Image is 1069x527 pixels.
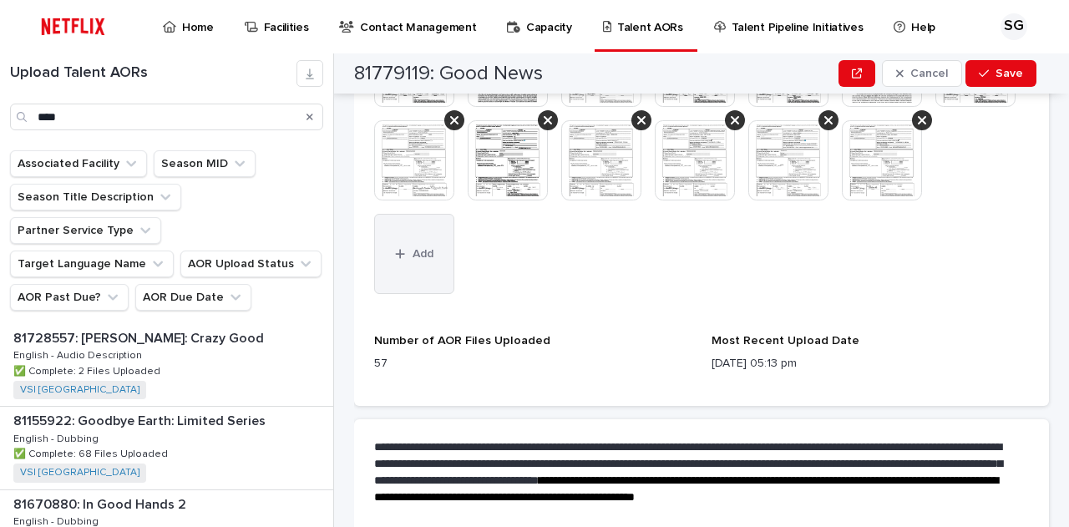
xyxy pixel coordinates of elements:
[10,104,323,130] input: Search
[712,355,1029,372] p: [DATE] 05:13 pm
[965,60,1036,87] button: Save
[712,335,859,347] span: Most Recent Upload Date
[13,445,171,460] p: ✅ Complete: 68 Files Uploaded
[10,184,181,210] button: Season Title Description
[354,62,543,86] h2: 81779119: Good News
[13,327,267,347] p: 81728557: [PERSON_NAME]: Crazy Good
[13,494,190,513] p: 81670880: In Good Hands 2
[154,150,256,177] button: Season MID
[374,335,550,347] span: Number of AOR Files Uploaded
[910,68,948,79] span: Cancel
[20,467,139,479] a: VSI [GEOGRAPHIC_DATA]
[20,384,139,396] a: VSI [GEOGRAPHIC_DATA]
[180,251,322,277] button: AOR Upload Status
[135,284,251,311] button: AOR Due Date
[374,214,454,294] button: Add
[10,150,147,177] button: Associated Facility
[413,248,433,260] span: Add
[13,410,269,429] p: 81155922: Goodbye Earth: Limited Series
[10,284,129,311] button: AOR Past Due?
[996,68,1023,79] span: Save
[10,64,296,83] h1: Upload Talent AORs
[13,362,164,378] p: ✅ Complete: 2 Files Uploaded
[374,355,692,372] p: 57
[10,217,161,244] button: Partner Service Type
[10,251,174,277] button: Target Language Name
[1001,13,1027,40] div: SG
[33,10,113,43] img: ifQbXi3ZQGMSEF7WDB7W
[13,347,145,362] p: English - Audio Description
[882,60,962,87] button: Cancel
[13,430,102,445] p: English - Dubbing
